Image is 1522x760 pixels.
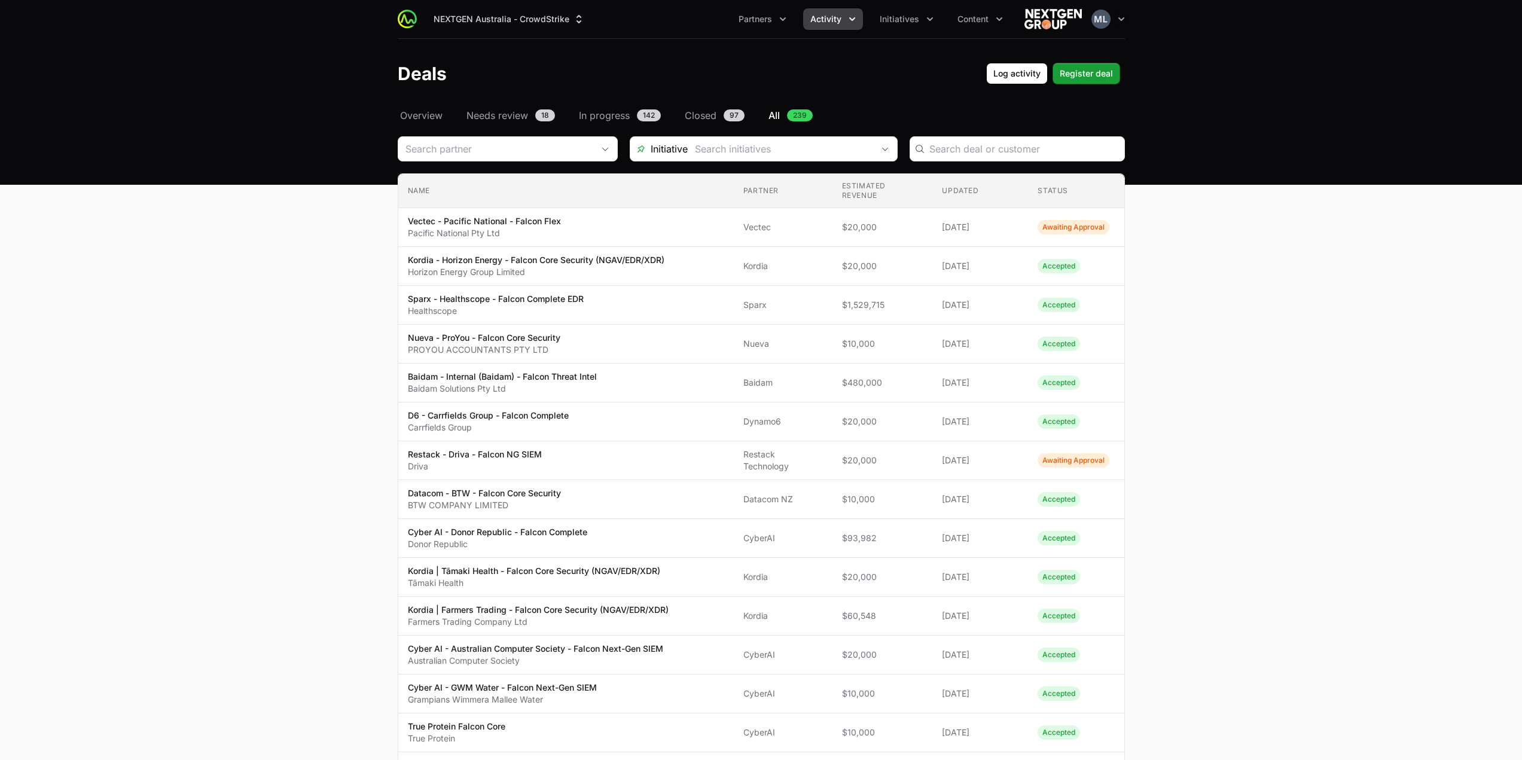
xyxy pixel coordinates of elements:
[743,299,823,311] span: Sparx
[630,142,688,156] span: Initiative
[408,616,669,628] p: Farmers Trading Company Ltd
[842,377,923,389] span: $480,000
[942,299,1018,311] span: [DATE]
[842,649,923,661] span: $20,000
[398,108,445,123] a: Overview
[731,8,794,30] div: Partners menu
[743,610,823,622] span: Kordia
[408,460,542,472] p: Driva
[942,610,1018,622] span: [DATE]
[426,8,592,30] button: NEXTGEN Australia - CrowdStrike
[842,454,923,466] span: $20,000
[842,688,923,700] span: $10,000
[842,299,923,311] span: $1,529,715
[398,108,1125,123] nav: Deals navigation
[942,416,1018,428] span: [DATE]
[932,174,1028,208] th: Updated
[842,532,923,544] span: $93,982
[1053,63,1120,84] button: Register deal
[942,649,1018,661] span: [DATE]
[950,8,1010,30] div: Content menu
[408,344,560,356] p: PROYOU ACCOUNTANTS PTY LTD
[842,727,923,738] span: $10,000
[810,13,841,25] span: Activity
[942,571,1018,583] span: [DATE]
[408,266,664,278] p: Horizon Energy Group Limited
[408,655,663,667] p: Australian Computer Society
[408,254,664,266] p: Kordia - Horizon Energy - Falcon Core Security (NGAV/EDR/XDR)
[957,13,989,25] span: Content
[743,448,823,472] span: Restack Technology
[942,260,1018,272] span: [DATE]
[1091,10,1111,29] img: Mustafa Larki
[685,108,716,123] span: Closed
[743,221,823,233] span: Vectec
[942,493,1018,505] span: [DATE]
[1060,66,1113,81] span: Register deal
[408,293,584,305] p: Sparx - Healthscope - Falcon Complete EDR
[408,448,542,460] p: Restack - Driva - Falcon NG SIEM
[579,108,630,123] span: In progress
[408,215,561,227] p: Vectec - Pacific National - Falcon Flex
[929,142,1117,156] input: Search deal or customer
[398,137,593,161] input: Search partner
[842,416,923,428] span: $20,000
[688,137,873,161] input: Search initiatives
[942,377,1018,389] span: [DATE]
[408,487,561,499] p: Datacom - BTW - Falcon Core Security
[398,10,417,29] img: ActivitySource
[408,721,505,732] p: True Protein Falcon Core
[942,688,1018,700] span: [DATE]
[408,371,597,383] p: Baidam - Internal (Baidam) - Falcon Threat Intel
[743,532,823,544] span: CyberAI
[743,260,823,272] span: Kordia
[743,649,823,661] span: CyberAI
[739,13,772,25] span: Partners
[768,108,780,123] span: All
[408,538,587,550] p: Donor Republic
[398,63,447,84] h1: Deals
[408,694,597,706] p: Grampians Wimmera Mallee Water
[408,682,597,694] p: Cyber AI - GWM Water - Falcon Next-Gen SIEM
[842,221,923,233] span: $20,000
[986,63,1048,84] button: Log activity
[593,137,617,161] div: Open
[400,108,443,123] span: Overview
[637,109,661,121] span: 142
[408,410,569,422] p: D6 - Carrfields Group - Falcon Complete
[426,8,592,30] div: Supplier switch menu
[743,727,823,738] span: CyberAI
[942,338,1018,350] span: [DATE]
[577,108,663,123] a: In progress142
[873,137,897,161] div: Open
[408,227,561,239] p: Pacific National Pty Ltd
[408,332,560,344] p: Nueva - ProYou - Falcon Core Security
[803,8,863,30] button: Activity
[832,174,933,208] th: Estimated revenue
[993,66,1041,81] span: Log activity
[803,8,863,30] div: Activity menu
[743,571,823,583] span: Kordia
[942,727,1018,738] span: [DATE]
[408,526,587,538] p: Cyber AI - Donor Republic - Falcon Complete
[535,109,555,121] span: 18
[842,260,923,272] span: $20,000
[743,688,823,700] span: CyberAI
[942,532,1018,544] span: [DATE]
[880,13,919,25] span: Initiatives
[408,305,584,317] p: Healthscope
[1028,174,1124,208] th: Status
[743,377,823,389] span: Baidam
[682,108,747,123] a: Closed97
[842,493,923,505] span: $10,000
[842,338,923,350] span: $10,000
[950,8,1010,30] button: Content
[942,221,1018,233] span: [DATE]
[743,493,823,505] span: Datacom NZ
[787,109,813,121] span: 239
[408,383,597,395] p: Baidam Solutions Pty Ltd
[408,604,669,616] p: Kordia | Farmers Trading - Falcon Core Security (NGAV/EDR/XDR)
[408,422,569,434] p: Carrfields Group
[743,416,823,428] span: Dynamo6
[873,8,941,30] div: Initiatives menu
